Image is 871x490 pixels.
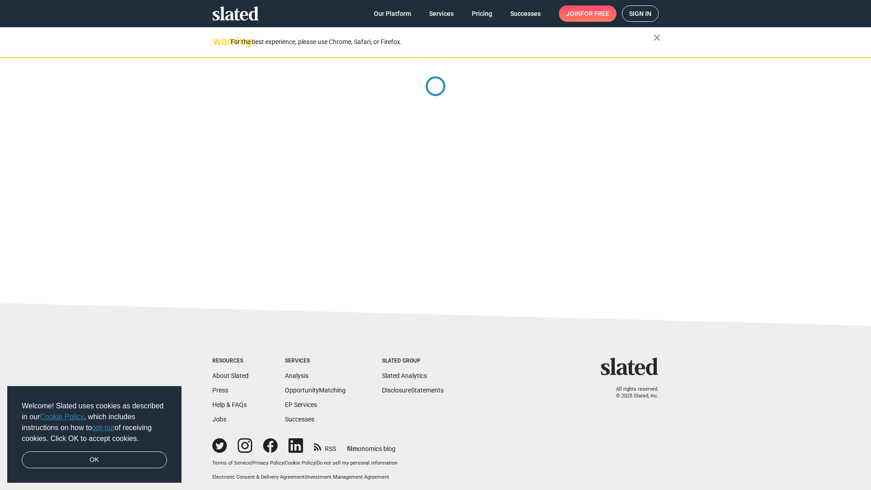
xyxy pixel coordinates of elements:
[212,387,228,394] a: Press
[252,460,284,466] a: Privacy Policy
[22,401,167,444] span: Welcome! Slated uses cookies as described in our , which includes instructions on how to of recei...
[212,372,249,379] a: About Slated
[429,5,454,22] span: Services
[503,5,548,22] a: Successes
[251,460,252,466] span: |
[285,401,317,408] a: EP Services
[367,5,418,22] a: Our Platform
[347,445,358,452] span: film
[629,6,651,21] span: Sign in
[622,5,659,22] a: Sign in
[284,460,285,466] span: |
[40,413,84,421] a: Cookie Policy
[651,32,662,43] mat-icon: close
[285,460,315,466] a: Cookie Policy
[285,416,314,423] a: Successes
[347,437,396,453] a: filmonomics blog
[306,474,389,480] a: Investment Management Agreement
[314,439,336,453] a: RSS
[212,474,305,480] a: Electronic Consent & Delivery Agreement
[285,372,308,379] a: Analysis
[382,387,444,394] a: DisclosureStatements
[212,460,251,466] a: Terms of Service
[607,386,659,399] p: All rights reserved. © 2025 Slated, Inc.
[230,36,653,48] div: For the best experience, please use Chrome, Safari, or Firefox.
[92,424,115,431] a: opt-out
[559,5,617,22] a: Joinfor free
[212,416,226,423] a: Jobs
[422,5,461,22] a: Services
[285,358,346,365] div: Services
[213,36,224,47] mat-icon: warning
[510,5,541,22] span: Successes
[315,460,317,466] span: |
[22,451,167,469] a: dismiss cookie message
[317,460,397,467] button: Do not sell my personal information
[212,401,247,408] a: Help & FAQs
[382,358,444,365] div: Slated Group
[285,387,346,394] a: OpportunityMatching
[472,5,492,22] span: Pricing
[382,372,427,379] a: Slated Analytics
[581,5,609,22] span: for free
[566,5,609,22] span: Join
[305,474,306,480] span: |
[212,358,249,365] div: Resources
[374,5,411,22] span: Our Platform
[465,5,499,22] a: Pricing
[7,386,181,483] div: cookieconsent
